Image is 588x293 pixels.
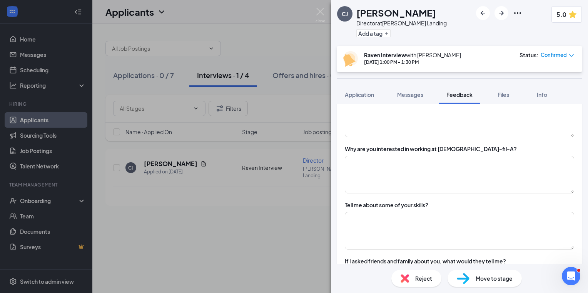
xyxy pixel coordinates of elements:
[364,59,461,65] div: [DATE] 1:00 PM - 1:30 PM
[364,51,461,59] div: with [PERSON_NAME]
[356,29,391,37] button: PlusAdd a tag
[356,6,436,19] h1: [PERSON_NAME]
[478,8,488,18] svg: ArrowLeftNew
[345,257,506,265] div: If I asked friends and family about you, what would they tell me?
[446,91,473,98] span: Feedback
[345,145,517,153] div: Why are you interested in working at [DEMOGRAPHIC_DATA]-fil-A?
[556,10,566,19] span: 5.0
[513,8,522,18] svg: Ellipses
[541,51,567,59] span: Confirmed
[494,6,508,20] button: ArrowRight
[364,52,406,58] b: Raven Interview
[562,267,580,285] iframe: Intercom live chat
[498,91,509,98] span: Files
[520,51,538,59] div: Status :
[342,10,348,18] div: CJ
[537,91,547,98] span: Info
[384,31,389,36] svg: Plus
[356,19,447,27] div: Director at [PERSON_NAME] Landing
[497,8,506,18] svg: ArrowRight
[345,201,428,209] div: Tell me about some of your skills?
[415,274,432,283] span: Reject
[397,91,423,98] span: Messages
[569,53,574,58] span: down
[476,6,490,20] button: ArrowLeftNew
[345,91,374,98] span: Application
[476,274,513,283] span: Move to stage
